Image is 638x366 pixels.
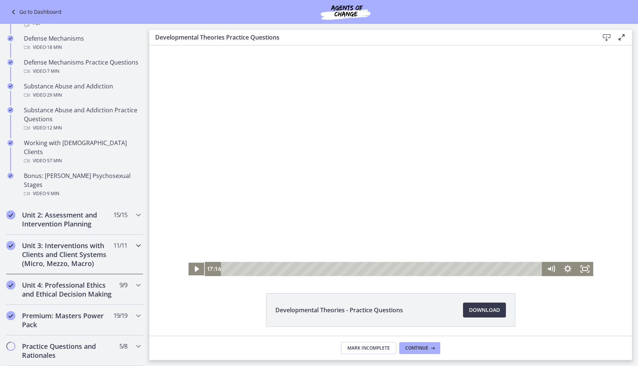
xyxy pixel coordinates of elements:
[46,156,62,165] span: · 57 min
[24,106,140,132] div: Substance Abuse and Addiction Practice Questions
[24,138,140,165] div: Working with [DEMOGRAPHIC_DATA] Clients
[275,306,403,315] span: Developmental Theories - Practice Questions
[405,345,428,351] span: Continue
[9,7,62,16] a: Go to Dashboard
[113,210,127,219] span: 15 / 15
[393,216,410,231] button: Mute
[6,281,15,290] i: Completed
[410,216,427,231] button: Show settings menu
[7,107,13,113] i: Completed
[46,189,59,198] span: · 9 min
[7,83,13,89] i: Completed
[427,216,444,231] button: Fullscreen
[6,311,15,320] i: Completed
[7,140,13,146] i: Completed
[301,3,390,21] img: Agents of Change
[24,58,140,76] div: Defense Mechanisms Practice Questions
[24,82,140,100] div: Substance Abuse and Addiction
[46,67,59,76] span: · 7 min
[22,210,113,228] h2: Unit 2: Assessment and Intervention Planning
[24,156,140,165] div: Video
[46,43,62,52] span: · 18 min
[149,46,632,276] iframe: Video Lesson
[24,34,140,52] div: Defense Mechanisms
[341,342,396,354] button: Mark Incomplete
[22,342,113,360] h2: Practice Questions and Rationales
[113,241,127,250] span: 11 / 11
[6,241,15,250] i: Completed
[119,281,127,290] span: 9 / 9
[347,345,390,351] span: Mark Incomplete
[24,91,140,100] div: Video
[463,303,506,317] a: Download
[24,123,140,132] div: Video
[119,342,127,351] span: 5 / 8
[113,311,127,320] span: 19 / 19
[469,306,500,315] span: Download
[7,35,13,41] i: Completed
[24,67,140,76] div: Video
[22,311,113,329] h2: Premium: Masters Power Pack
[46,91,62,100] span: · 29 min
[24,171,140,198] div: Bonus: [PERSON_NAME] Psychosexual Stages
[6,210,15,219] i: Completed
[22,281,113,298] h2: Unit 4: Professional Ethics and Ethical Decision Making
[7,59,13,65] i: Completed
[24,189,140,198] div: Video
[7,173,13,179] i: Completed
[22,241,113,268] h2: Unit 3: Interventions with Clients and Client Systems (Micro, Mezzo, Macro)
[399,342,440,354] button: Continue
[155,33,587,42] h3: Developmental Theories Practice Questions
[46,123,62,132] span: · 12 min
[24,43,140,52] div: Video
